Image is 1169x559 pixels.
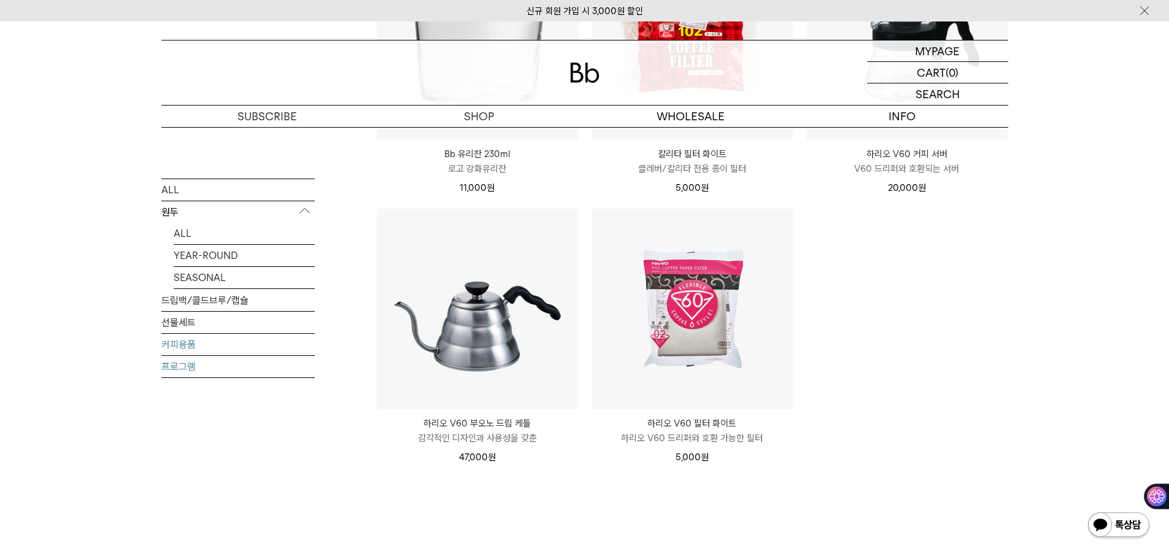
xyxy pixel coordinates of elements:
[174,244,315,266] a: YEAR-ROUND
[806,147,1008,161] p: 하리오 V60 커피 서버
[161,179,315,200] a: ALL
[377,431,578,445] p: 감각적인 디자인과 사용성을 갖춘
[460,182,495,193] span: 11,000
[1087,511,1151,541] img: 카카오톡 채널 1:1 채팅 버튼
[916,83,960,105] p: SEARCH
[487,182,495,193] span: 원
[592,209,793,410] img: 하리오 V60 필터 화이트
[459,452,496,463] span: 47,000
[161,355,315,377] a: 프로그램
[488,452,496,463] span: 원
[701,182,709,193] span: 원
[161,289,315,310] a: 드립백/콜드브루/캡슐
[806,147,1008,176] a: 하리오 V60 커피 서버 V60 드리퍼와 호환되는 서버
[592,416,793,445] a: 하리오 V60 필터 화이트 하리오 V60 드리퍼와 호환 가능한 필터
[867,40,1008,62] a: MYPAGE
[592,147,793,176] a: 칼리타 필터 화이트 클레버/칼리타 전용 종이 필터
[161,201,315,223] p: 원두
[377,147,578,176] a: Bb 유리잔 230ml 로고 강화유리잔
[797,106,1008,127] p: INFO
[161,333,315,355] a: 커피용품
[592,416,793,431] p: 하리오 V60 필터 화이트
[161,311,315,333] a: 선물세트
[888,182,926,193] span: 20,000
[373,106,585,127] a: SHOP
[915,40,960,61] p: MYPAGE
[946,62,959,83] p: (0)
[592,147,793,161] p: 칼리타 필터 화이트
[585,106,797,127] p: WHOLESALE
[527,6,643,17] a: 신규 회원 가입 시 3,000원 할인
[592,161,793,176] p: 클레버/칼리타 전용 종이 필터
[377,416,578,431] p: 하리오 V60 부오노 드립 케틀
[676,452,709,463] span: 5,000
[377,147,578,161] p: Bb 유리잔 230ml
[377,161,578,176] p: 로고 강화유리잔
[917,62,946,83] p: CART
[918,182,926,193] span: 원
[377,416,578,445] a: 하리오 V60 부오노 드립 케틀 감각적인 디자인과 사용성을 갖춘
[676,182,709,193] span: 5,000
[377,209,578,410] img: 하리오 V60 부오노 드립 케틀
[806,161,1008,176] p: V60 드리퍼와 호환되는 서버
[592,431,793,445] p: 하리오 V60 드리퍼와 호환 가능한 필터
[174,266,315,288] a: SEASONAL
[174,222,315,244] a: ALL
[701,452,709,463] span: 원
[161,106,373,127] a: SUBSCRIBE
[570,63,600,83] img: 로고
[867,62,1008,83] a: CART (0)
